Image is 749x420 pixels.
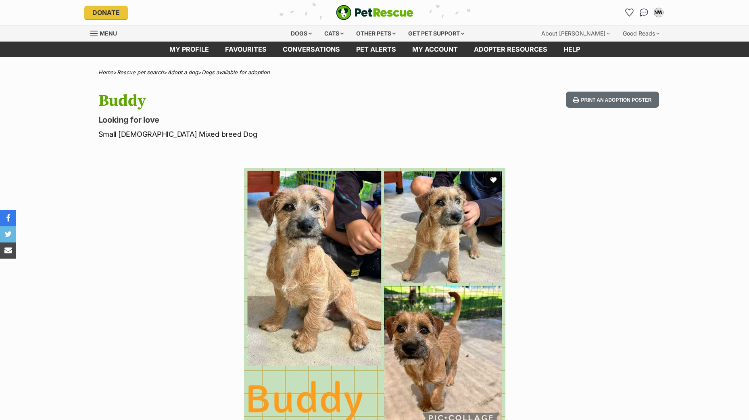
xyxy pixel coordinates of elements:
h1: Buddy [98,92,440,110]
button: Print an adoption poster [566,92,659,108]
a: conversations [275,42,348,57]
div: Dogs [285,25,317,42]
div: NW [655,8,663,17]
span: Menu [100,30,117,37]
div: Good Reads [617,25,665,42]
div: Other pets [351,25,401,42]
a: Adopter resources [466,42,555,57]
a: My profile [161,42,217,57]
a: Favourites [623,6,636,19]
a: My account [404,42,466,57]
ul: Account quick links [623,6,665,19]
a: Rescue pet search [117,69,164,75]
a: Home [98,69,113,75]
img: chat-41dd97257d64d25036548639549fe6c8038ab92f7586957e7f3b1b290dea8141.svg [640,8,648,17]
p: Small [DEMOGRAPHIC_DATA] Mixed breed Dog [98,129,440,140]
div: > > > [78,69,671,75]
p: Looking for love [98,114,440,125]
a: Dogs available for adoption [202,69,270,75]
a: Pet alerts [348,42,404,57]
div: Get pet support [403,25,470,42]
a: Conversations [638,6,651,19]
a: Adopt a dog [167,69,198,75]
a: Help [555,42,588,57]
div: Cats [319,25,349,42]
img: logo-e224e6f780fb5917bec1dbf3a21bbac754714ae5b6737aabdf751b685950b380.svg [336,5,413,20]
a: Menu [90,25,123,40]
button: favourite [485,172,501,188]
button: My account [652,6,665,19]
a: Favourites [217,42,275,57]
a: PetRescue [336,5,413,20]
a: Donate [84,6,128,19]
div: About [PERSON_NAME] [536,25,615,42]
